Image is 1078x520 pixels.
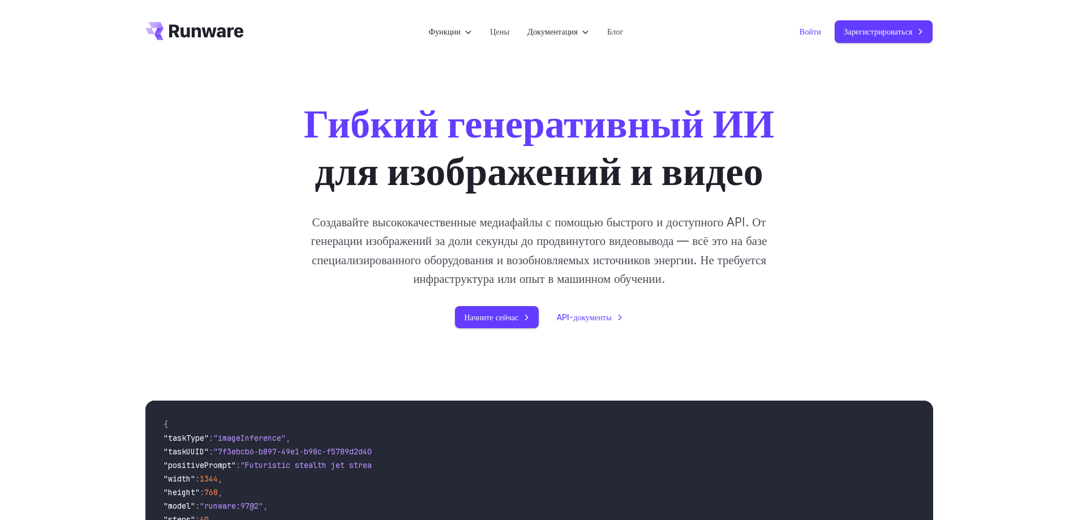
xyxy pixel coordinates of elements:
font: Создавайте высококачественные медиафайлы с помощью быстрого и доступного API. От генерации изобра... [311,215,767,286]
span: , [263,501,268,511]
font: Функции [429,27,461,36]
font: Начните сейчас [464,312,518,322]
span: : [236,460,240,470]
span: "Futuristic stealth jet streaking through a neon-lit cityscape with glowing purple exhaust" [240,460,652,470]
span: : [209,446,213,457]
font: Блог [607,27,623,36]
span: "width" [164,474,195,484]
span: : [195,474,200,484]
span: : [209,433,213,443]
span: "taskType" [164,433,209,443]
font: Гибкий генеративный ИИ [304,99,774,147]
font: Войти [800,27,822,36]
a: Зарегистрироваться [835,20,933,42]
span: , [286,433,290,443]
span: , [218,474,222,484]
a: Блог [607,25,623,38]
a: Перейти к / [145,22,244,40]
span: "model" [164,501,195,511]
a: Начните сейчас [455,306,539,328]
span: : [200,487,204,497]
span: "runware:97@2" [200,501,263,511]
span: { [164,419,168,429]
span: "height" [164,487,200,497]
font: Зарегистрироваться [844,27,912,36]
span: 1344 [200,474,218,484]
span: , [218,487,222,497]
span: "taskUUID" [164,446,209,457]
span: "7f3ebcb6-b897-49e1-b98c-f5789d2d40d7" [213,446,385,457]
span: 768 [204,487,218,497]
span: "positivePrompt" [164,460,236,470]
font: API-документы [557,312,611,322]
a: API-документы [557,311,622,324]
a: Цены [490,25,509,38]
font: Документация [527,27,578,36]
span: : [195,501,200,511]
font: для изображений и видео [315,147,763,195]
a: Войти [800,25,822,38]
font: Цены [490,27,509,36]
span: "imageInference" [213,433,286,443]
